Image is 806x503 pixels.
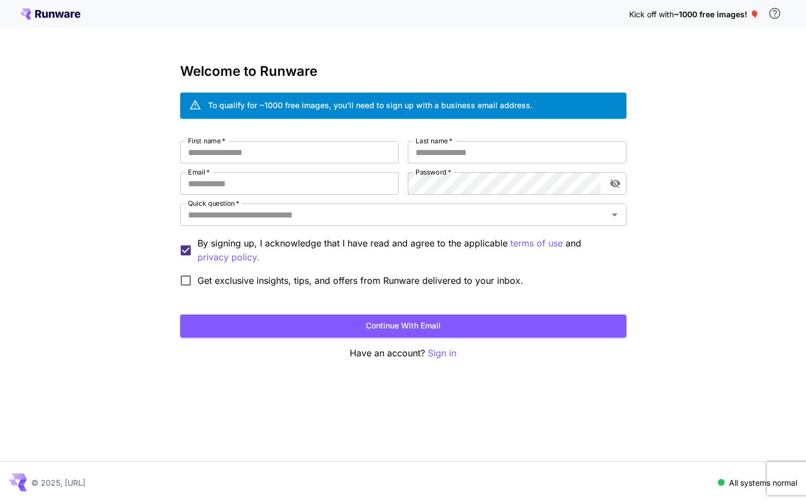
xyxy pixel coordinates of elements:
[197,274,523,287] span: Get exclusive insights, tips, and offers from Runware delivered to your inbox.
[208,99,533,111] div: To qualify for ~1000 free images, you’ll need to sign up with a business email address.
[428,346,456,360] button: Sign in
[180,346,626,360] p: Have an account?
[416,136,452,146] label: Last name
[510,236,563,250] p: terms of use
[197,250,259,264] p: privacy policy.
[197,236,617,264] p: By signing up, I acknowledge that I have read and agree to the applicable and
[188,199,239,208] label: Quick question
[188,136,225,146] label: First name
[607,207,622,223] button: Open
[188,167,210,177] label: Email
[605,173,625,194] button: toggle password visibility
[729,477,797,489] p: All systems normal
[31,477,85,489] p: © 2025, [URL]
[510,236,563,250] button: By signing up, I acknowledge that I have read and agree to the applicable and privacy policy.
[416,167,451,177] label: Password
[629,9,674,19] span: Kick off with
[197,250,259,264] button: By signing up, I acknowledge that I have read and agree to the applicable terms of use and
[764,2,786,25] button: In order to qualify for free credit, you need to sign up with a business email address and click ...
[674,9,759,19] span: ~1000 free images! 🎈
[180,315,626,337] button: Continue with email
[180,64,626,79] h3: Welcome to Runware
